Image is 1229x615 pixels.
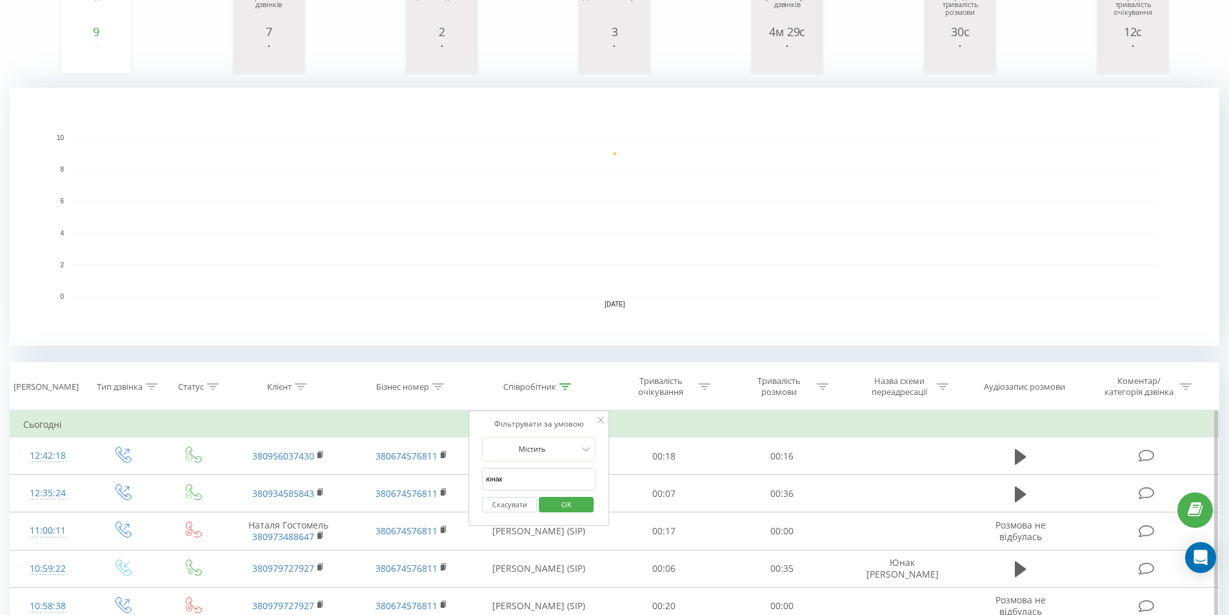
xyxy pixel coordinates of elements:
td: [PERSON_NAME] (SIP) [473,550,605,587]
button: Скасувати [482,497,537,513]
div: Тип дзвінка [97,381,143,392]
input: Введіть значення [482,468,595,490]
div: 12:35:24 [23,481,73,506]
div: Тривалість розмови [744,376,814,398]
div: 30с [928,25,992,38]
td: [PERSON_NAME] (SIP) [473,512,605,550]
td: 00:06 [605,550,723,587]
div: Клієнт [267,381,292,392]
td: 00:00 [723,512,841,550]
text: 6 [60,198,64,205]
svg: A chart. [237,38,301,77]
svg: A chart. [928,38,992,77]
a: 380956037430 [252,450,314,462]
a: 380979727927 [252,562,314,574]
td: 00:36 [723,475,841,512]
div: Тривалість очікування [626,376,695,398]
td: 00:18 [605,438,723,475]
div: 9 [64,25,128,38]
div: Бізнес номер [376,381,429,392]
div: Назва схеми переадресації [864,376,934,398]
svg: A chart. [410,38,474,77]
button: OK [539,497,594,513]
div: Фільтрувати за умовою [482,418,595,430]
div: 12с [1101,25,1165,38]
span: Розмова не відбулась [995,519,1046,543]
td: Юнак [PERSON_NAME] [841,550,963,587]
td: 00:35 [723,550,841,587]
div: Співробітник [503,381,556,392]
svg: A chart. [582,38,646,77]
a: 380934585843 [252,487,314,499]
svg: A chart. [64,38,128,77]
text: 8 [60,166,64,173]
td: 00:07 [605,475,723,512]
div: 7 [237,25,301,38]
div: 10:59:22 [23,556,73,581]
a: 380973488647 [252,530,314,543]
td: 00:16 [723,438,841,475]
div: 11:00:11 [23,518,73,543]
svg: A chart. [755,38,819,77]
text: 10 [57,134,65,141]
a: 380979727927 [252,600,314,612]
span: OK [548,494,585,514]
a: 380674576811 [375,487,437,499]
div: [PERSON_NAME] [14,381,79,392]
a: 380674576811 [375,600,437,612]
div: 3 [582,25,646,38]
svg: A chart. [10,88,1219,346]
div: 12:42:18 [23,443,73,469]
a: 380674576811 [375,525,437,537]
div: Open Intercom Messenger [1185,542,1216,573]
div: 2 [410,25,474,38]
text: [DATE] [605,301,625,308]
div: Аудіозапис розмови [984,381,1065,392]
td: Сьогодні [10,412,1219,438]
div: Статус [178,381,204,392]
text: 0 [60,293,64,300]
td: Наталя Гостомель [227,512,350,550]
a: 380674576811 [375,562,437,574]
text: 4 [60,230,64,237]
div: Коментар/категорія дзвінка [1101,376,1177,398]
td: 00:17 [605,512,723,550]
svg: A chart. [1101,38,1165,77]
text: 2 [60,261,64,268]
a: 380674576811 [375,450,437,462]
div: 4м 29с [755,25,819,38]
